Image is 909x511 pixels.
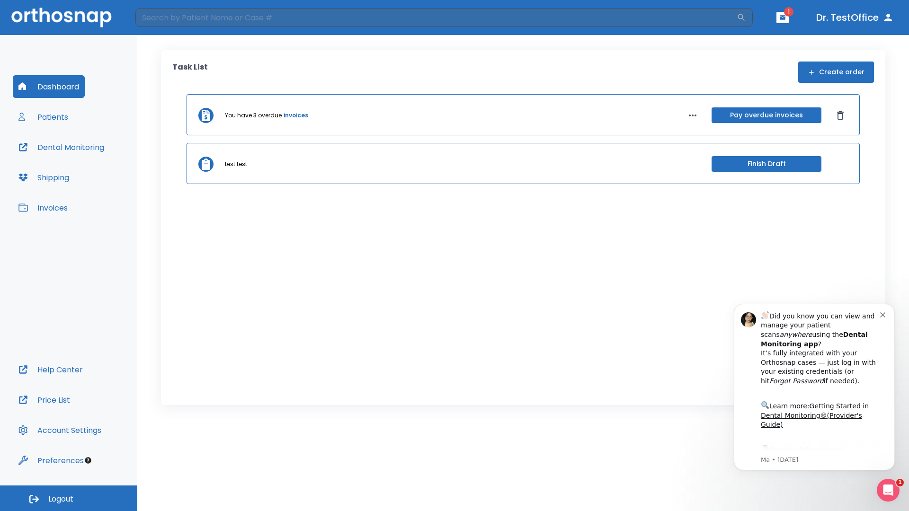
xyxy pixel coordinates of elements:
[135,8,737,27] input: Search by Patient Name or Case #
[712,156,821,172] button: Finish Draft
[13,166,75,189] button: Shipping
[13,358,89,381] button: Help Center
[13,196,73,219] button: Invoices
[13,106,74,128] button: Patients
[13,419,107,441] button: Account Settings
[877,479,900,502] iframe: Intercom live chat
[84,456,92,465] div: Tooltip anchor
[784,7,793,17] span: 1
[13,136,110,159] button: Dental Monitoring
[712,107,821,123] button: Pay overdue invoices
[13,75,85,98] button: Dashboard
[896,479,904,486] span: 1
[11,8,112,27] img: Orthosnap
[13,388,76,411] button: Price List
[160,20,168,28] button: Dismiss notification
[41,154,160,203] div: Download the app: | ​ Let us know if you need help getting started!
[41,157,125,174] a: App Store
[41,166,160,175] p: Message from Ma, sent 2w ago
[798,62,874,83] button: Create order
[172,62,208,83] p: Task List
[720,290,909,485] iframe: Intercom notifications message
[284,111,308,120] a: invoices
[833,108,848,123] button: Dismiss
[812,9,898,26] button: Dr. TestOffice
[225,111,282,120] p: You have 3 overdue
[48,494,73,504] span: Logout
[225,160,247,168] p: test test
[13,449,89,472] button: Preferences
